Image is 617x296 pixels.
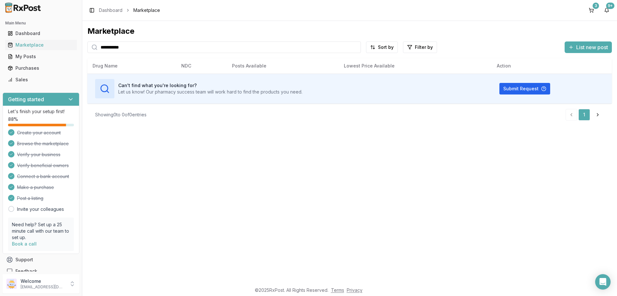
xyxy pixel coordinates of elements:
[8,53,74,60] div: My Posts
[576,43,608,51] span: List new post
[366,41,398,53] button: Sort by
[21,278,65,284] p: Welcome
[5,62,77,74] a: Purchases
[8,30,74,37] div: Dashboard
[8,116,18,122] span: 88 %
[593,3,599,9] div: 3
[331,287,344,293] a: Terms
[17,173,69,180] span: Connect a bank account
[99,7,122,13] a: Dashboard
[586,5,596,15] button: 3
[12,241,37,247] a: Book a call
[591,109,604,121] a: Go to next page
[17,130,61,136] span: Create your account
[6,279,17,289] img: User avatar
[99,7,160,13] nav: breadcrumb
[8,108,74,115] p: Let's finish your setup first!
[378,44,394,50] span: Sort by
[17,151,60,158] span: Verify your business
[347,287,362,293] a: Privacy
[565,45,612,51] a: List new post
[3,254,79,265] button: Support
[17,162,69,169] span: Verify beneficial owners
[3,75,79,85] button: Sales
[602,5,612,15] button: 9+
[12,221,70,241] p: Need help? Set up a 25 minute call with our team to set up.
[5,51,77,62] a: My Posts
[17,140,69,147] span: Browse the marketplace
[339,58,492,74] th: Lowest Price Available
[87,26,612,36] div: Marketplace
[3,28,79,39] button: Dashboard
[17,206,64,212] a: Invite your colleagues
[415,44,433,50] span: Filter by
[8,42,74,48] div: Marketplace
[8,76,74,83] div: Sales
[3,63,79,73] button: Purchases
[5,28,77,39] a: Dashboard
[5,74,77,85] a: Sales
[492,58,612,74] th: Action
[499,83,550,94] button: Submit Request
[17,184,54,191] span: Make a purchase
[566,109,604,121] nav: pagination
[118,82,302,89] h3: Can't find what you're looking for?
[3,3,44,13] img: RxPost Logo
[403,41,437,53] button: Filter by
[3,51,79,62] button: My Posts
[595,274,611,290] div: Open Intercom Messenger
[133,7,160,13] span: Marketplace
[176,58,227,74] th: NDC
[21,284,65,290] p: [EMAIL_ADDRESS][DOMAIN_NAME]
[15,268,37,274] span: Feedback
[3,265,79,277] button: Feedback
[606,3,614,9] div: 9+
[17,195,43,202] span: Post a listing
[95,112,147,118] div: Showing 0 to 0 of 0 entries
[227,58,339,74] th: Posts Available
[118,89,302,95] p: Let us know! Our pharmacy success team will work hard to find the products you need.
[565,41,612,53] button: List new post
[5,21,77,26] h2: Main Menu
[87,58,176,74] th: Drug Name
[8,95,44,103] h3: Getting started
[3,40,79,50] button: Marketplace
[8,65,74,71] div: Purchases
[578,109,590,121] a: 1
[5,39,77,51] a: Marketplace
